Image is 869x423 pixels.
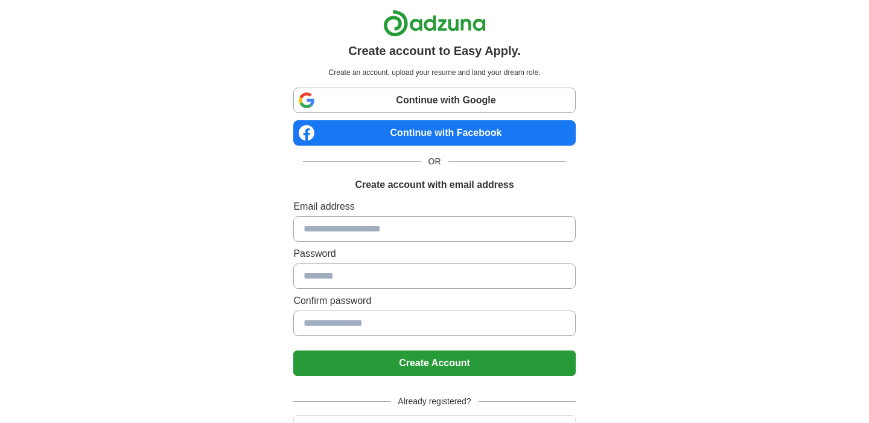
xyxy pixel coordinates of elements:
label: Password [293,247,575,261]
span: OR [421,155,448,168]
p: Create an account, upload your resume and land your dream role. [296,67,573,78]
label: Confirm password [293,294,575,308]
span: Already registered? [390,395,478,408]
h1: Create account with email address [355,178,514,192]
button: Create Account [293,350,575,376]
label: Email address [293,199,575,214]
a: Continue with Google [293,88,575,113]
a: Continue with Facebook [293,120,575,146]
img: Adzuna logo [383,10,486,37]
h1: Create account to Easy Apply. [348,42,521,60]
